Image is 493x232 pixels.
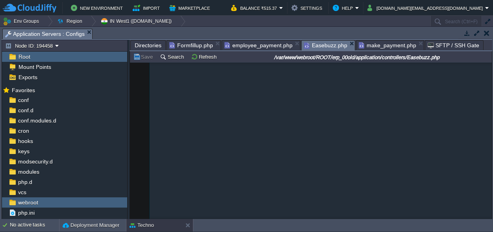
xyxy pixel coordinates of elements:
[167,40,221,50] li: /var/www/webroot/ROOT/erp_00old/application/controllers/Formfillup.php
[17,189,28,196] a: vcs
[3,3,56,13] img: CloudJiffy
[301,40,355,50] li: /var/www/webroot/ROOT/erp_00old/application/controllers/Easebuzz.php
[17,53,32,60] a: Root
[191,53,219,60] button: Refresh
[222,40,300,50] li: /var/www/webroot/ROOT/erp_00old/application/views/formfillup/employee_payment.php
[3,16,42,27] button: Env Groups
[460,200,485,224] iframe: chat widget
[17,178,33,186] a: php.d
[160,53,186,60] button: Search
[356,40,424,50] li: /var/www/webroot/ROOT/erp_00old/application/views/formfillup/make_payment.php
[17,97,30,104] a: conf
[5,29,85,39] span: Application Servers : Configs
[71,3,125,13] button: New Environment
[224,41,293,50] span: employee_payment.php
[100,16,174,27] button: IN West1 ([DOMAIN_NAME])
[17,199,39,206] a: webroot
[133,3,162,13] button: Import
[333,3,355,13] button: Help
[17,74,39,81] a: Exports
[63,221,119,229] button: Deployment Manager
[17,168,41,175] a: modules
[17,127,30,134] a: cron
[17,137,34,145] a: hooks
[428,41,479,50] span: SFTP / SSH Gate
[304,41,347,50] span: Easebuzz.php
[17,158,54,165] a: modsecurity.d
[130,221,154,229] button: Techno
[291,3,324,13] button: Settings
[367,3,485,13] button: [DOMAIN_NAME][EMAIL_ADDRESS][DOMAIN_NAME]
[231,3,279,13] button: Balance ₹515.37
[135,41,161,50] span: Directories
[17,107,35,114] a: conf.d
[17,209,36,216] a: php.ini
[169,41,213,50] span: Formfillup.php
[10,219,59,232] div: No active tasks
[17,63,52,71] a: Mount Points
[10,87,36,94] span: Favorites
[17,148,31,155] a: keys
[17,117,57,124] a: conf.modules.d
[57,16,85,27] button: Region
[5,42,55,49] button: Node ID: 194458
[133,53,155,60] button: Save
[359,41,416,50] span: make_payment.php
[169,3,212,13] button: Marketplace
[10,87,36,93] a: Favorites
